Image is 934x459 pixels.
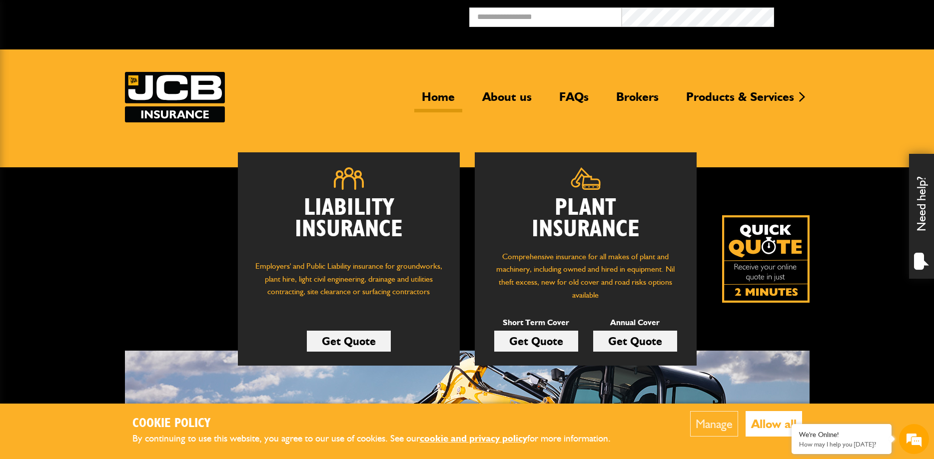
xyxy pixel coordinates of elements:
[746,411,802,437] button: Allow all
[307,331,391,352] a: Get Quote
[475,89,539,112] a: About us
[593,331,677,352] a: Get Quote
[722,215,810,303] img: Quick Quote
[722,215,810,303] a: Get your insurance quote isn just 2-minutes
[490,250,682,301] p: Comprehensive insurance for all makes of plant and machinery, including owned and hired in equipm...
[593,316,677,329] p: Annual Cover
[799,441,884,448] p: How may I help you today?
[494,316,578,329] p: Short Term Cover
[125,72,225,122] img: JCB Insurance Services logo
[132,431,627,447] p: By continuing to use this website, you agree to our use of cookies. See our for more information.
[414,89,462,112] a: Home
[609,89,666,112] a: Brokers
[490,197,682,240] h2: Plant Insurance
[679,89,802,112] a: Products & Services
[125,72,225,122] a: JCB Insurance Services
[909,154,934,279] div: Need help?
[774,7,927,23] button: Broker Login
[132,416,627,432] h2: Cookie Policy
[799,431,884,439] div: We're Online!
[494,331,578,352] a: Get Quote
[420,433,527,444] a: cookie and privacy policy
[552,89,596,112] a: FAQs
[253,260,445,308] p: Employers' and Public Liability insurance for groundworks, plant hire, light civil engineering, d...
[253,197,445,250] h2: Liability Insurance
[690,411,738,437] button: Manage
